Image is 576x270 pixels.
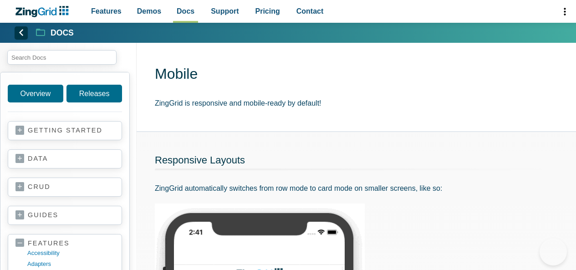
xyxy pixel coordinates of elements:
a: adapters [27,259,114,270]
span: Demos [137,5,161,17]
h1: Mobile [155,65,561,85]
input: search input [7,50,117,65]
a: ZingChart Logo. Click to return to the homepage [15,6,73,17]
p: ZingGrid automatically switches from row mode to card mode on smaller screens, like so: [155,182,558,194]
a: guides [15,211,114,220]
a: data [15,154,114,163]
strong: Docs [51,29,74,37]
a: features [15,239,114,248]
a: crud [15,183,114,192]
a: getting started [15,126,114,135]
span: Contact [296,5,324,17]
span: Pricing [255,5,280,17]
a: Overview [8,85,63,102]
span: Features [91,5,122,17]
a: Releases [66,85,122,102]
p: ZingGrid is responsive and mobile-ready by default! [155,97,561,109]
a: Responsive Layouts [155,154,245,166]
iframe: Toggle Customer Support [540,238,567,265]
span: Support [211,5,239,17]
a: Docs [36,27,74,38]
a: accessibility [27,248,114,259]
span: Docs [177,5,194,17]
